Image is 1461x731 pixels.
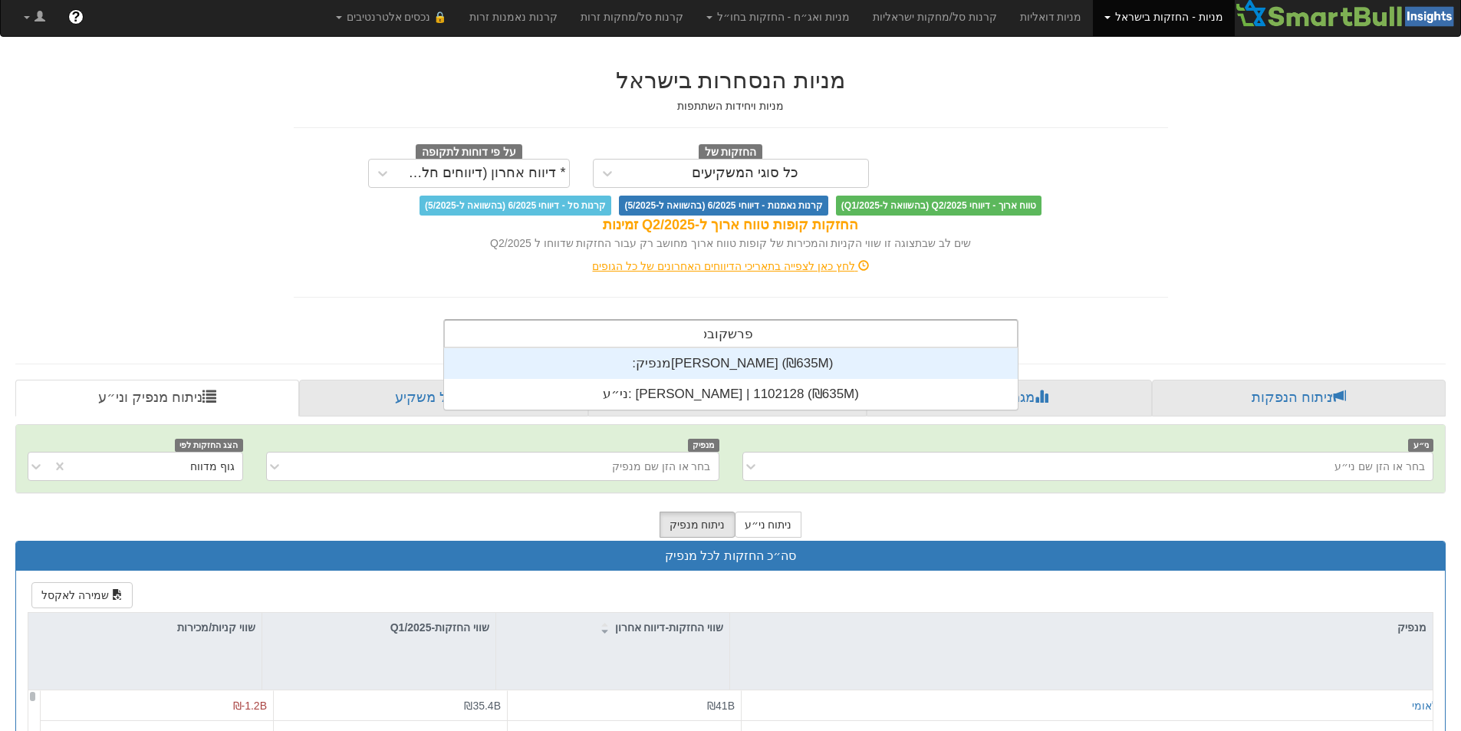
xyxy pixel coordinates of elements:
span: ני״ע [1408,439,1433,452]
span: על פי דוחות לתקופה [416,144,522,161]
a: פרופיל משקיע [299,380,587,417]
div: גוף מדווח [190,459,235,474]
button: שמירה לאקסל [31,582,133,608]
div: החזקות קופות טווח ארוך ל-Q2/2025 זמינות [294,216,1168,235]
span: מנפיק [688,439,719,452]
button: לאומי [1412,698,1438,713]
span: טווח ארוך - דיווחי Q2/2025 (בהשוואה ל-Q1/2025) [836,196,1041,216]
span: החזקות של [699,144,763,161]
span: ₪41B [707,700,735,712]
h5: מניות ויחידות השתתפות [294,100,1168,112]
div: שווי החזקות-Q1/2025 [262,613,495,642]
div: לחץ כאן לצפייה בתאריכי הדיווחים האחרונים של כל הגופים [282,258,1180,274]
span: קרנות נאמנות - דיווחי 6/2025 (בהשוואה ל-5/2025) [619,196,828,216]
span: ₪-1.2B [233,700,267,712]
span: ₪35.4B [464,700,501,712]
h3: סה״כ החזקות לכל מנפיק [28,549,1433,563]
div: ני״ע: [PERSON_NAME] | 1102128 ‎(₪635M)‎ [444,379,1018,410]
div: מנפיק: ‏[PERSON_NAME] ‎(₪635M)‎ [444,348,1018,379]
span: ? [71,9,80,25]
div: כל סוגי המשקיעים [692,166,798,181]
div: בחר או הזן שם מנפיק [612,459,711,474]
span: הצג החזקות לפי [175,439,242,452]
h2: מניות הנסחרות בישראל [294,68,1168,93]
span: קרנות סל - דיווחי 6/2025 (בהשוואה ל-5/2025) [420,196,611,216]
div: שווי החזקות-דיווח אחרון [496,613,729,642]
div: grid [444,348,1018,410]
div: שים לב שבתצוגה זו שווי הקניות והמכירות של קופות טווח ארוך מחושב רק עבור החזקות שדווחו ל Q2/2025 [294,235,1168,251]
div: בחר או הזן שם ני״ע [1334,459,1425,474]
div: * דיווח אחרון (דיווחים חלקיים) [400,166,566,181]
div: מנפיק [730,613,1433,642]
button: ניתוח ני״ע [735,512,802,538]
a: ניתוח מנפיק וני״ע [15,380,299,417]
a: ניתוח הנפקות [1152,380,1446,417]
button: ניתוח מנפיק [660,512,735,538]
div: שווי קניות/מכירות [28,613,262,642]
